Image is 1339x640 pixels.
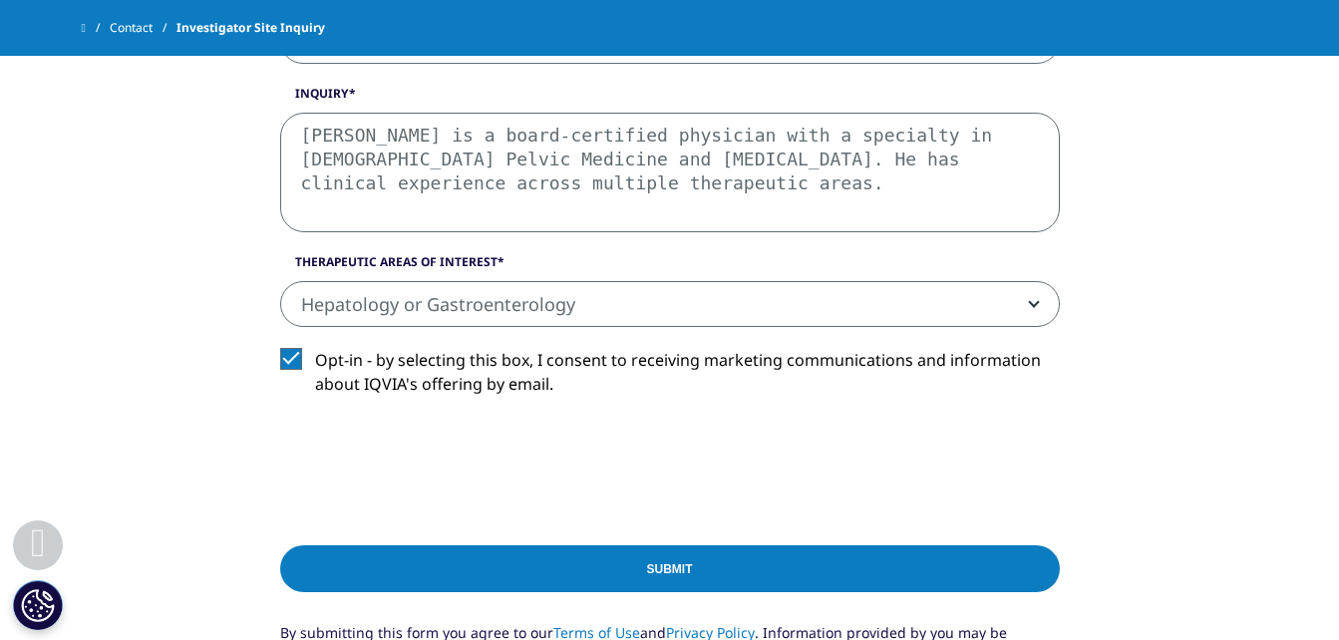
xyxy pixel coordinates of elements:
a: Contact [110,10,176,46]
label: Inquiry [280,85,1060,113]
label: Therapeutic Areas of Interest [280,253,1060,281]
input: Submit [280,545,1060,592]
label: Opt-in - by selecting this box, I consent to receiving marketing communications and information a... [280,348,1060,407]
span: Investigator Site Inquiry [176,10,325,46]
span: Hepatology or Gastroenterology [280,281,1060,327]
span: Trials in healthy volunteers [280,18,1060,64]
button: Cookies Settings [13,580,63,630]
iframe: reCAPTCHA [280,428,583,505]
span: Hepatology or Gastroenterology [281,282,1059,328]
